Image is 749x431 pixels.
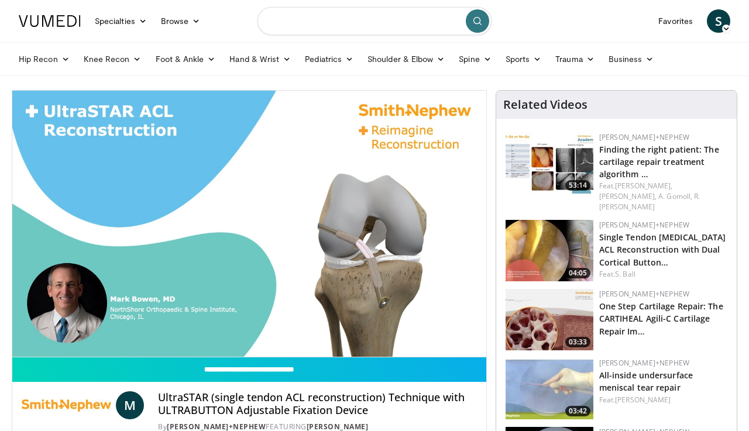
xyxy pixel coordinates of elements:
[506,132,593,194] img: 2894c166-06ea-43da-b75e-3312627dae3b.150x105_q85_crop-smart_upscale.jpg
[257,7,492,35] input: Search topics, interventions
[599,289,689,299] a: [PERSON_NAME]+Nephew
[565,337,590,347] span: 03:33
[506,289,593,350] img: 781f413f-8da4-4df1-9ef9-bed9c2d6503b.150x105_q85_crop-smart_upscale.jpg
[19,15,81,27] img: VuMedi Logo
[360,47,452,71] a: Shoulder & Elbow
[565,268,590,278] span: 04:05
[599,181,727,212] div: Feat.
[658,191,692,201] a: A. Gomoll,
[506,220,593,281] img: 47fc3831-2644-4472-a478-590317fb5c48.150x105_q85_crop-smart_upscale.jpg
[615,181,672,191] a: [PERSON_NAME],
[548,47,602,71] a: Trauma
[222,47,298,71] a: Hand & Wrist
[599,301,723,336] a: One Step Cartilage Repair: The CARTIHEAL Agili-C Cartilage Repair Im…
[602,47,661,71] a: Business
[506,220,593,281] a: 04:05
[22,391,111,419] img: Smith+Nephew
[88,9,154,33] a: Specialties
[707,9,730,33] a: S
[565,180,590,191] span: 53:14
[452,47,498,71] a: Spine
[12,91,486,357] video-js: Video Player
[154,9,208,33] a: Browse
[651,9,700,33] a: Favorites
[12,47,77,71] a: Hip Recon
[499,47,549,71] a: Sports
[503,98,587,112] h4: Related Videos
[506,358,593,419] a: 03:42
[599,358,689,368] a: [PERSON_NAME]+Nephew
[599,144,719,180] a: Finding the right patient: The cartilage repair treatment algorithm …
[158,391,476,416] h4: UltraSTAR (single tendon ACL reconstruction) Technique with ULTRABUTTON Adjustable Fixation Device
[77,47,149,71] a: Knee Recon
[599,132,689,142] a: [PERSON_NAME]+Nephew
[599,269,727,280] div: Feat.
[565,406,590,416] span: 03:42
[298,47,360,71] a: Pediatrics
[615,269,635,279] a: S. Ball
[599,191,700,212] a: R. [PERSON_NAME]
[506,289,593,350] a: 03:33
[599,395,727,405] div: Feat.
[506,132,593,194] a: 53:14
[506,358,593,419] img: 02c34c8e-0ce7-40b9-85e3-cdd59c0970f9.150x105_q85_crop-smart_upscale.jpg
[599,220,689,230] a: [PERSON_NAME]+Nephew
[599,370,693,393] a: All-inside undersurface meniscal tear repair
[615,395,671,405] a: [PERSON_NAME]
[116,391,144,419] a: M
[599,191,657,201] a: [PERSON_NAME],
[599,232,726,267] a: Single Tendon [MEDICAL_DATA] ACL Reconstruction with Dual Cortical Button…
[149,47,223,71] a: Foot & Ankle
